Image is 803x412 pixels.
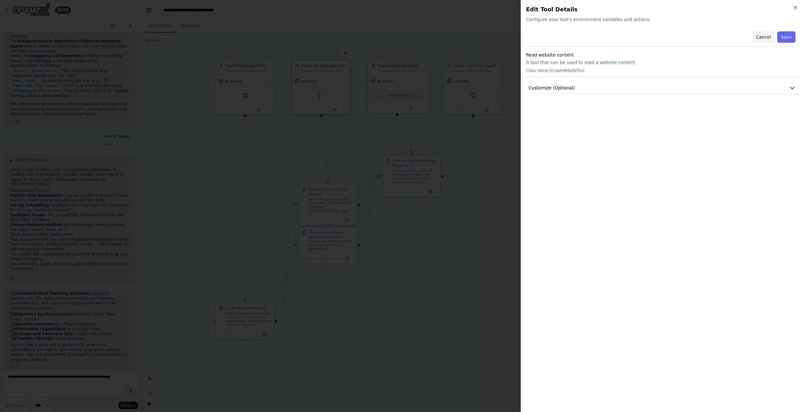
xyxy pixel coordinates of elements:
span: Configure your tool's environment variables and actions. [526,16,798,23]
button: Cancel [752,31,774,43]
span: Customize (Optional) [529,85,575,91]
h2: Edit Tool Details [526,5,798,14]
button: Customize (Optional) [526,82,798,94]
p: Class name: ScrapeWebsiteTool [526,68,798,73]
button: Save [777,31,795,43]
h3: Read website content [526,52,798,58]
p: A tool that can be used to read a website content. [526,59,798,66]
